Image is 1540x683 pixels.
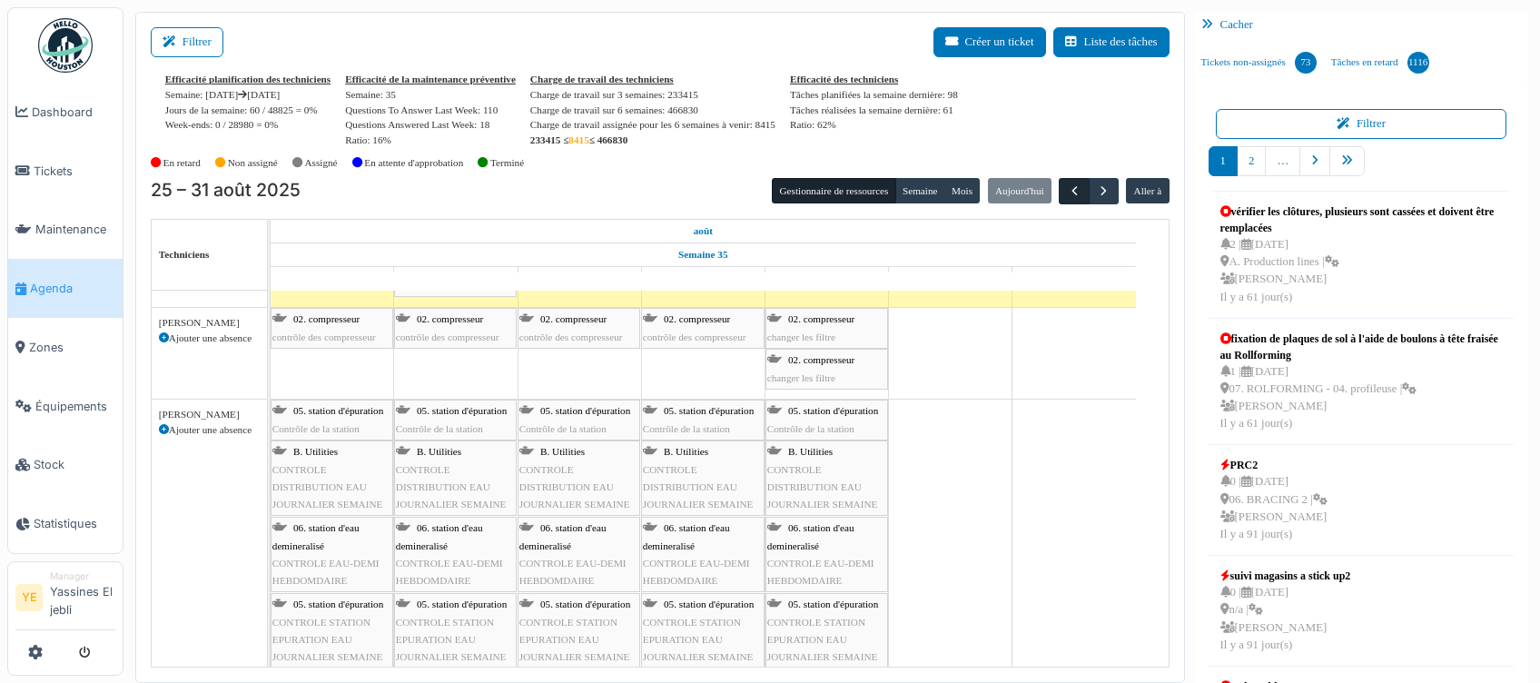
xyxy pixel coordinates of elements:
[8,494,123,553] a: Statistiques
[1220,568,1351,584] div: suivi magasins a stick up2
[1220,331,1503,363] div: fixation de plaques de sol à l'aide de boulons à tête fraisée au Rollforming
[689,220,717,243] a: 25 août 2025
[1220,203,1503,236] div: vérifier les clôtures, plusieurs sont cassées et doivent être remplacées
[519,558,627,586] span: CONTROLE EAU-DEMI HEBDOMDAIRE
[8,318,123,377] a: Zones
[895,178,945,203] button: Semaine
[1126,178,1169,203] button: Aller à
[1059,178,1089,204] button: Précédent
[767,372,835,383] span: changer les filtre
[1220,584,1351,654] div: 0 | [DATE] n/a | [PERSON_NAME] Il y a 91 jour(s)
[8,83,123,142] a: Dashboard
[35,398,115,415] span: Équipements
[293,446,338,457] span: B. Utilities
[490,155,524,171] label: Terminé
[1053,267,1094,290] a: 31 août 2025
[165,103,331,118] div: Jours de la semaine: 60 / 48825 = 0%
[1216,452,1332,548] a: PRC2 0 |[DATE] 06. BRACING 2 | [PERSON_NAME]Il y a 91 jour(s)
[293,313,360,324] span: 02. compresseur
[345,119,474,130] span: translation missing: fr.stat.questions_answered_last_week
[530,103,775,118] div: Charge de travail sur 6 semaines: 466830
[530,117,775,133] div: Charge de travail assignée pour les 6 semaines à venir: 8415
[151,180,301,202] h2: 25 – 31 août 2025
[1407,52,1429,74] div: 1116
[396,522,483,550] span: 06. station d'eau demineralisé
[684,267,722,290] a: 28 août 2025
[1220,363,1503,433] div: 1 | [DATE] 07. ROLFORMING - 04. profileuse | [PERSON_NAME] Il y a 61 jour(s)
[34,163,115,180] span: Tickets
[930,267,972,290] a: 30 août 2025
[1216,109,1507,139] button: Filtrer
[159,422,260,438] div: Ajouter une absence
[643,522,730,550] span: 06. station d'eau demineralisé
[788,405,878,416] span: 05. station d'épuration
[272,522,360,550] span: 06. station d'eau demineralisé
[8,142,123,201] a: Tickets
[664,599,754,609] span: 05. station d'épuration
[159,407,260,422] div: [PERSON_NAME]
[788,354,854,365] span: 02. compresseur
[159,315,260,331] div: [PERSON_NAME]
[664,313,730,324] span: 02. compresseur
[767,522,854,550] span: 06. station d'eau demineralisé
[767,558,874,586] span: CONTROLE EAU-DEMI HEBDOMDAIRE
[417,313,483,324] span: 02. compresseur
[364,155,463,171] label: En attente d'approbation
[790,103,958,118] div: Tâches réalisées la semaine dernière: 61
[345,103,516,118] div: : 110
[807,267,847,290] a: 29 août 2025
[163,155,201,171] label: En retard
[568,134,588,145] span: 8415
[643,464,754,510] span: CONTROLE DISTRIBUTION EAU JOURNALIER SEMAINE
[165,87,331,103] div: Semaine: [DATE] [DATE]
[519,522,607,550] span: 06. station d'eau demineralisé
[345,72,516,87] div: Efficacité de la maintenance préventive
[305,155,338,171] label: Assigné
[30,280,115,297] span: Agenda
[643,332,746,342] span: contrôle des compresseur
[519,423,607,434] span: Contrôle de la station
[944,178,981,203] button: Mois
[8,201,123,260] a: Maintenance
[272,332,376,342] span: contrôle des compresseur
[767,423,854,434] span: Contrôle de la station
[530,72,775,87] div: Charge de travail des techniciens
[165,72,331,87] div: Efficacité planification des techniciens
[933,27,1046,57] button: Créer un ticket
[643,617,754,662] span: CONTROLE STATION EPURATION EAU JOURNALIER SEMAINE
[530,87,775,103] div: Charge de travail sur 3 semaines: 233415
[38,18,93,73] img: Badge_color-CXgf-gQk.svg
[1220,473,1328,543] div: 0 | [DATE] 06. BRACING 2 | [PERSON_NAME] Il y a 91 jour(s)
[1194,38,1324,87] a: Tickets non-assignés
[767,332,835,342] span: changer les filtre
[1089,178,1119,204] button: Suivant
[767,464,878,510] span: CONTROLE DISTRIBUTION EAU JOURNALIER SEMAINE
[1324,38,1436,87] a: Tâches en retard
[293,405,383,416] span: 05. station d'épuration
[50,569,115,583] div: Manager
[540,599,630,609] span: 05. station d'épuration
[417,405,507,416] span: 05. station d'épuration
[540,405,630,416] span: 05. station d'épuration
[34,515,115,532] span: Statistiques
[228,155,278,171] label: Non assigné
[35,221,115,238] span: Maintenance
[790,72,958,87] div: Efficacité des techniciens
[519,617,630,662] span: CONTROLE STATION EPURATION EAU JOURNALIER SEMAINE
[50,569,115,626] li: Yassines El jebli
[643,423,730,434] span: Contrôle de la station
[1295,52,1317,74] div: 73
[788,599,878,609] span: 05. station d'épuration
[519,464,630,510] span: CONTROLE DISTRIBUTION EAU JOURNALIER SEMAINE
[159,249,210,260] span: Techniciens
[272,617,383,662] span: CONTROLE STATION EPURATION EAU JOURNALIER SEMAINE
[1216,326,1507,438] a: fixation de plaques de sol à l'aide de boulons à tête fraisée au Rollforming 1 |[DATE] 07. ROLFOR...
[396,423,483,434] span: Contrôle de la station
[293,599,383,609] span: 05. station d'épuration
[396,464,507,510] span: CONTROLE DISTRIBUTION EAU JOURNALIER SEMAINE
[559,267,600,290] a: 27 août 2025
[345,133,516,148] div: Ratio: 16%
[788,313,854,324] span: 02. compresseur
[1216,199,1507,311] a: vérifier les clôtures, plusieurs sont cassées et doivent être remplacées 2 |[DATE] A. Production ...
[767,617,878,662] span: CONTROLE STATION EPURATION EAU JOURNALIER SEMAINE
